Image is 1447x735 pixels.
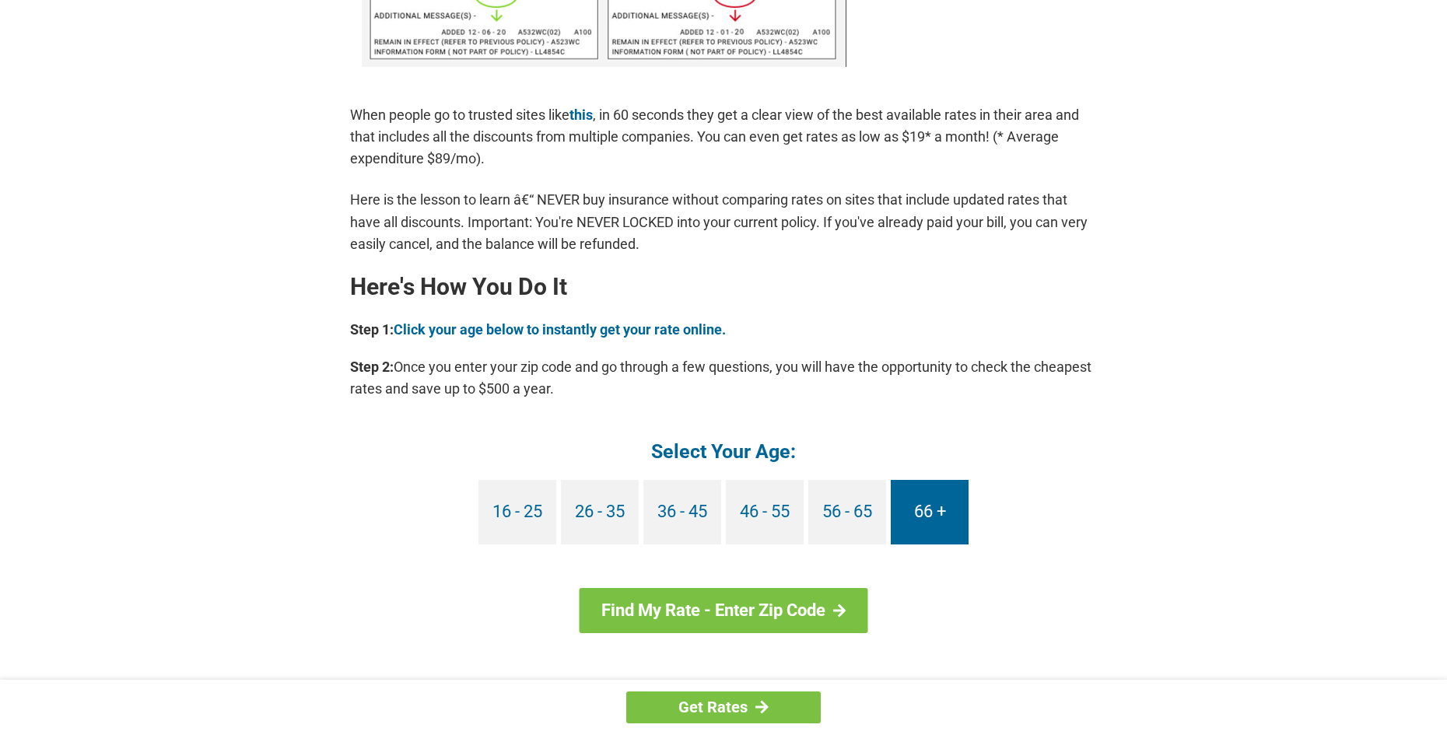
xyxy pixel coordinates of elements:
[891,480,969,544] a: 66 +
[350,359,394,375] b: Step 2:
[350,439,1097,464] h4: Select Your Age:
[478,480,556,544] a: 16 - 25
[726,480,804,544] a: 46 - 55
[626,691,821,723] a: Get Rates
[643,480,721,544] a: 36 - 45
[350,275,1097,299] h2: Here's How You Do It
[569,107,593,123] a: this
[350,356,1097,400] p: Once you enter your zip code and go through a few questions, you will have the opportunity to che...
[808,480,886,544] a: 56 - 65
[350,321,394,338] b: Step 1:
[580,588,868,633] a: Find My Rate - Enter Zip Code
[561,480,639,544] a: 26 - 35
[350,104,1097,170] p: When people go to trusted sites like , in 60 seconds they get a clear view of the best available ...
[394,321,726,338] a: Click your age below to instantly get your rate online.
[350,189,1097,254] p: Here is the lesson to learn â€“ NEVER buy insurance without comparing rates on sites that include...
